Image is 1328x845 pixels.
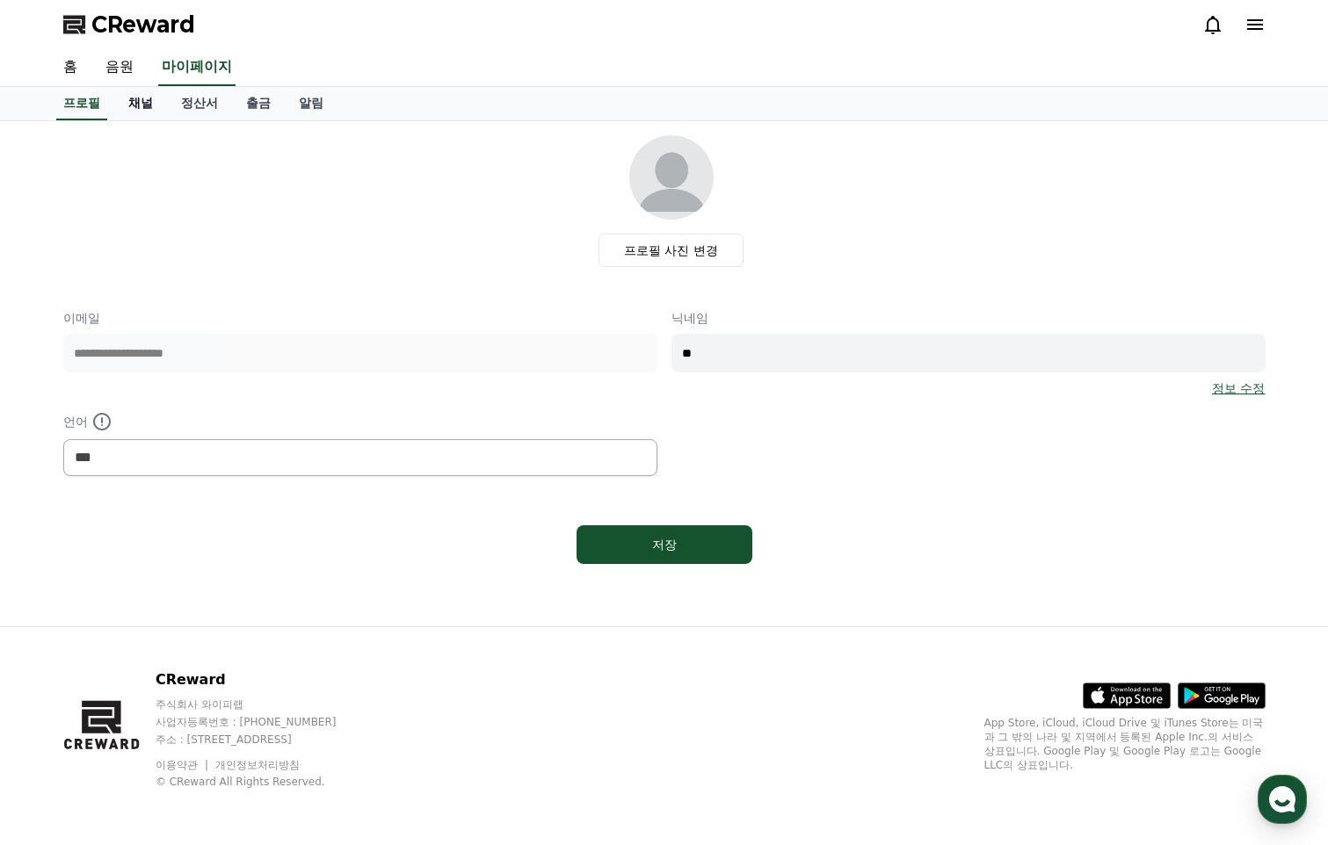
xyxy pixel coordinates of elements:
span: CReward [91,11,195,39]
p: 주식회사 와이피랩 [156,697,370,711]
p: 닉네임 [671,309,1266,327]
a: 정산서 [167,87,232,120]
a: 음원 [91,49,148,86]
button: 저장 [577,525,752,564]
p: 이메일 [63,309,657,327]
a: 프로필 [56,87,107,120]
p: CReward [156,669,370,690]
p: App Store, iCloud, iCloud Drive 및 iTunes Store는 미국과 그 밖의 나라 및 지역에서 등록된 Apple Inc.의 서비스 상표입니다. Goo... [984,716,1266,772]
a: 대화 [116,557,227,601]
a: CReward [63,11,195,39]
p: © CReward All Rights Reserved. [156,775,370,789]
a: 채널 [114,87,167,120]
a: 홈 [49,49,91,86]
span: 설정 [272,583,293,597]
label: 프로필 사진 변경 [599,234,744,267]
img: profile_image [629,135,714,220]
a: 출금 [232,87,285,120]
p: 언어 [63,411,657,432]
a: 설정 [227,557,337,601]
a: 정보 수정 [1212,379,1265,397]
p: 주소 : [STREET_ADDRESS] [156,733,370,747]
p: 사업자등록번호 : [PHONE_NUMBER] [156,715,370,729]
span: 홈 [55,583,66,597]
a: 홈 [5,557,116,601]
a: 이용약관 [156,759,211,771]
div: 저장 [612,536,717,553]
a: 알림 [285,87,337,120]
a: 개인정보처리방침 [215,759,300,771]
a: 마이페이지 [158,49,236,86]
span: 대화 [161,584,182,598]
